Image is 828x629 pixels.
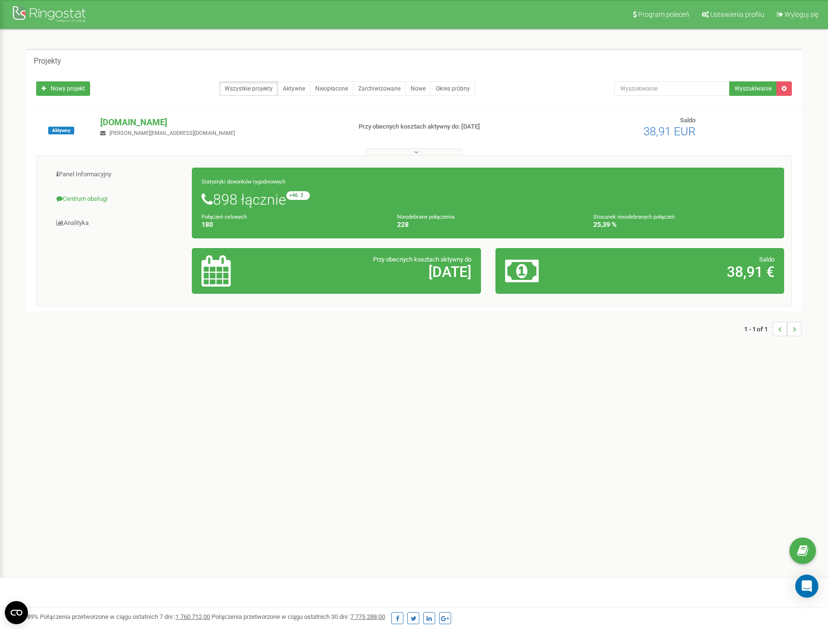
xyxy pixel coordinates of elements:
h5: Projekty [34,57,61,66]
h1: 898 łącznie [201,191,775,208]
h4: 25,39 % [593,221,775,228]
span: Aktywny [48,127,74,134]
input: Wyszukiwanie [614,81,730,96]
a: Centrum obsługi [44,187,192,211]
span: Przy obecnych kosztach aktywny do [373,256,471,263]
p: Przy obecnych kosztach aktywny do: [DATE] [359,122,537,131]
small: +46 [286,191,310,200]
span: 38,91 EUR [643,125,695,138]
div: Open Intercom Messenger [795,575,818,598]
button: Wyszukiwanie [729,81,777,96]
nav: ... [744,312,801,346]
h2: [DATE] [296,264,471,280]
span: [PERSON_NAME][EMAIL_ADDRESS][DOMAIN_NAME] [109,130,235,136]
small: Połączeń celowych [201,214,247,220]
a: Aktywne [278,81,310,96]
span: Saldo [680,117,695,124]
h2: 38,91 € [600,264,775,280]
small: Stosunek nieodebranych połączeń [593,214,675,220]
span: Ustawienia profilu [710,11,764,18]
p: [DOMAIN_NAME] [100,116,343,129]
span: Program poleceń [638,11,689,18]
a: Wszystkie projekty [219,81,278,96]
small: Statystyki dzwonków tygodniowych [201,179,285,185]
h4: 228 [397,221,578,228]
a: Nowe [405,81,431,96]
a: Panel Informacyjny [44,163,192,186]
a: Zarchiwizowane [353,81,406,96]
h4: 180 [201,221,383,228]
a: Okres próbny [430,81,475,96]
a: Analityka [44,211,192,235]
span: 1 - 1 of 1 [744,322,773,336]
a: Nieopłacone [310,81,353,96]
span: Saldo [759,256,775,263]
small: Nieodebrane połączenia [397,214,454,220]
a: Nowy projekt [36,81,90,96]
button: Open CMP widget [5,601,28,624]
span: Wyloguj się [785,11,818,18]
